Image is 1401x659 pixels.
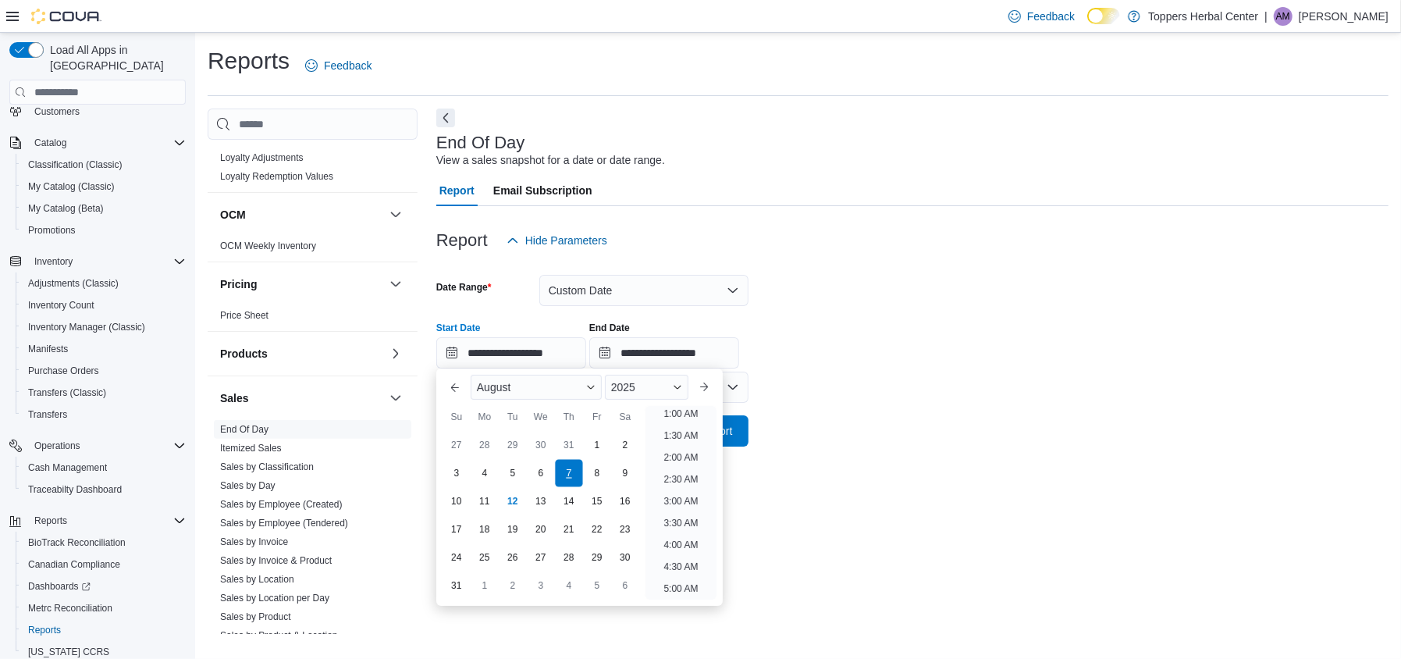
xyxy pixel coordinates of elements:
button: Transfers (Classic) [16,382,192,404]
button: Reports [16,619,192,641]
div: day-28 [472,433,497,458]
a: Sales by Invoice & Product [220,555,332,566]
span: Sales by Employee (Created) [220,498,343,511]
div: day-9 [613,461,638,486]
div: day-5 [585,573,610,598]
div: Loyalty [208,148,418,192]
a: Customers [28,102,86,121]
div: Th [556,404,581,429]
li: 5:00 AM [657,579,704,598]
div: day-31 [556,433,581,458]
span: Sales by Location [220,573,294,586]
span: Adjustments (Classic) [22,274,186,293]
span: Manifests [28,343,68,355]
div: Sa [613,404,638,429]
div: day-8 [585,461,610,486]
span: AM [1276,7,1290,26]
span: My Catalog (Classic) [28,180,115,193]
div: day-1 [585,433,610,458]
button: Traceabilty Dashboard [16,479,192,500]
a: Manifests [22,340,74,358]
span: Metrc Reconciliation [28,602,112,614]
a: End Of Day [220,424,268,435]
button: Products [220,346,383,362]
div: Fr [585,404,610,429]
a: Promotions [22,221,82,240]
a: Purchase Orders [22,362,105,380]
button: OCM [386,205,405,224]
a: Sales by Employee (Created) [220,499,343,510]
span: Loyalty Adjustments [220,151,304,164]
div: day-11 [472,489,497,514]
span: Cash Management [28,461,107,474]
span: Customers [34,105,80,118]
li: 2:00 AM [657,448,704,467]
span: August [477,381,511,394]
span: Sales by Classification [220,461,314,473]
span: Loyalty Redemption Values [220,170,333,183]
button: Classification (Classic) [16,154,192,176]
span: Cash Management [22,458,186,477]
label: Date Range [436,281,492,294]
span: Reports [28,511,186,530]
span: Inventory Count [22,296,186,315]
span: Reports [22,621,186,639]
div: day-27 [444,433,469,458]
li: 3:30 AM [657,514,704,533]
button: Sales [386,389,405,408]
h3: End Of Day [436,134,525,152]
div: Su [444,404,469,429]
span: Sales by Employee (Tendered) [220,517,348,529]
span: Inventory Manager (Classic) [28,321,145,333]
div: day-5 [500,461,525,486]
p: | [1264,7,1268,26]
span: Feedback [1027,9,1075,24]
li: 1:00 AM [657,404,704,423]
div: day-23 [613,517,638,542]
span: Sales by Day [220,479,276,492]
input: Dark Mode [1087,8,1120,24]
span: My Catalog (Beta) [28,202,104,215]
h1: Reports [208,45,290,77]
div: day-17 [444,517,469,542]
div: day-20 [528,517,553,542]
a: Sales by Location per Day [220,593,329,604]
span: Dark Mode [1087,24,1088,25]
button: Previous Month [443,375,468,400]
button: Operations [3,435,192,457]
a: Dashboards [16,575,192,597]
div: day-15 [585,489,610,514]
button: Open list of options [727,381,739,394]
a: OCM Weekly Inventory [220,240,316,251]
div: day-14 [556,489,581,514]
span: Operations [28,436,186,455]
div: day-4 [556,573,581,598]
a: Sales by Invoice [220,536,288,547]
a: Feedback [1002,1,1081,32]
li: 1:30 AM [657,426,704,445]
div: We [528,404,553,429]
div: day-19 [500,517,525,542]
div: day-29 [585,545,610,570]
a: Sales by Classification [220,461,314,472]
span: Reports [34,515,67,527]
a: Sales by Day [220,480,276,491]
a: Traceabilty Dashboard [22,480,128,499]
span: [US_STATE] CCRS [28,646,109,658]
div: OCM [208,237,418,262]
span: Sales by Location per Day [220,592,329,604]
button: Adjustments (Classic) [16,273,192,294]
span: Catalog [28,134,186,152]
a: Sales by Employee (Tendered) [220,518,348,529]
button: Inventory [28,252,79,271]
button: Pricing [220,276,383,292]
a: Loyalty Redemption Values [220,171,333,182]
div: day-31 [444,573,469,598]
h3: Pricing [220,276,257,292]
div: Tu [500,404,525,429]
button: Inventory Count [16,294,192,316]
span: Sales by Invoice [220,536,288,548]
div: day-2 [500,573,525,598]
h3: Sales [220,390,249,406]
a: Sales by Location [220,574,294,585]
